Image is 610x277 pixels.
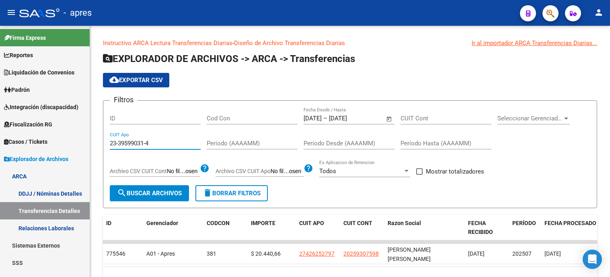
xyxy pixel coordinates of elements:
[512,250,532,257] span: 202507
[384,215,465,241] datatable-header-cell: Razon Social
[4,68,74,77] span: Liquidación de Convenios
[234,39,345,47] a: Diseño de Archivo Transferencias Diarias
[248,215,296,241] datatable-header-cell: IMPORTE
[472,39,597,48] div: Ir al importador ARCA Transferencias Diarias...
[468,220,493,236] span: FECHA RECIBIDO
[117,190,182,197] span: Buscar Archivos
[4,155,68,163] span: Explorador de Archivos
[6,8,16,17] mat-icon: menu
[110,168,167,174] span: Archivo CSV CUIT Cont
[109,75,119,85] mat-icon: cloud_download
[146,250,175,257] span: A01 - Apres
[4,51,33,60] span: Reportes
[4,137,47,146] span: Casos / Tickets
[103,73,169,87] button: Exportar CSV
[251,250,281,257] span: $ 20.440,66
[216,168,271,174] span: Archivo CSV CUIT Apo
[110,94,138,105] h3: Filtros
[583,250,602,269] div: Open Intercom Messenger
[304,163,313,173] mat-icon: help
[203,188,212,198] mat-icon: delete
[4,85,30,94] span: Padrón
[385,114,394,124] button: Open calendar
[343,250,379,257] span: 20259307598
[512,220,536,226] span: PERÍODO
[304,115,322,122] input: Start date
[271,168,304,175] input: Archivo CSV CUIT Apo
[110,185,189,201] button: Buscar Archivos
[509,215,541,241] datatable-header-cell: PERÍODO
[200,163,209,173] mat-icon: help
[4,120,52,129] span: Fiscalización RG
[195,185,268,201] button: Borrar Filtros
[343,220,372,226] span: CUIT CONT
[388,246,431,262] span: [PERSON_NAME] [PERSON_NAME]
[340,215,384,241] datatable-header-cell: CUIT CONT
[299,250,335,257] span: 27426252797
[541,215,602,241] datatable-header-cell: FECHA PROCESADO
[167,168,200,175] input: Archivo CSV CUIT Cont
[106,250,125,257] span: 775546
[106,220,111,226] span: ID
[203,215,232,241] datatable-header-cell: CODCON
[388,220,421,226] span: Razon Social
[109,76,163,84] span: Exportar CSV
[465,215,509,241] datatable-header-cell: FECHA RECIBIDO
[323,115,327,122] span: –
[207,250,216,257] span: 381
[64,4,92,22] span: - apres
[497,115,563,122] span: Seleccionar Gerenciador
[143,215,203,241] datatable-header-cell: Gerenciador
[544,250,561,257] span: [DATE]
[296,215,340,241] datatable-header-cell: CUIT APO
[4,33,46,42] span: Firma Express
[251,220,275,226] span: IMPORTE
[426,167,484,176] span: Mostrar totalizadores
[594,8,604,17] mat-icon: person
[103,39,597,48] p: -
[299,220,324,226] span: CUIT APO
[468,250,485,257] span: [DATE]
[203,190,261,197] span: Borrar Filtros
[117,188,127,198] mat-icon: search
[207,220,230,226] span: CODCON
[544,220,596,226] span: FECHA PROCESADO
[103,39,232,47] a: Instructivo ARCA Lectura Transferencias Diarias
[103,53,355,64] span: EXPLORADOR DE ARCHIVOS -> ARCA -> Transferencias
[4,103,78,112] span: Integración (discapacidad)
[319,167,336,175] span: Todos
[146,220,178,226] span: Gerenciador
[329,115,368,122] input: End date
[103,215,143,241] datatable-header-cell: ID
